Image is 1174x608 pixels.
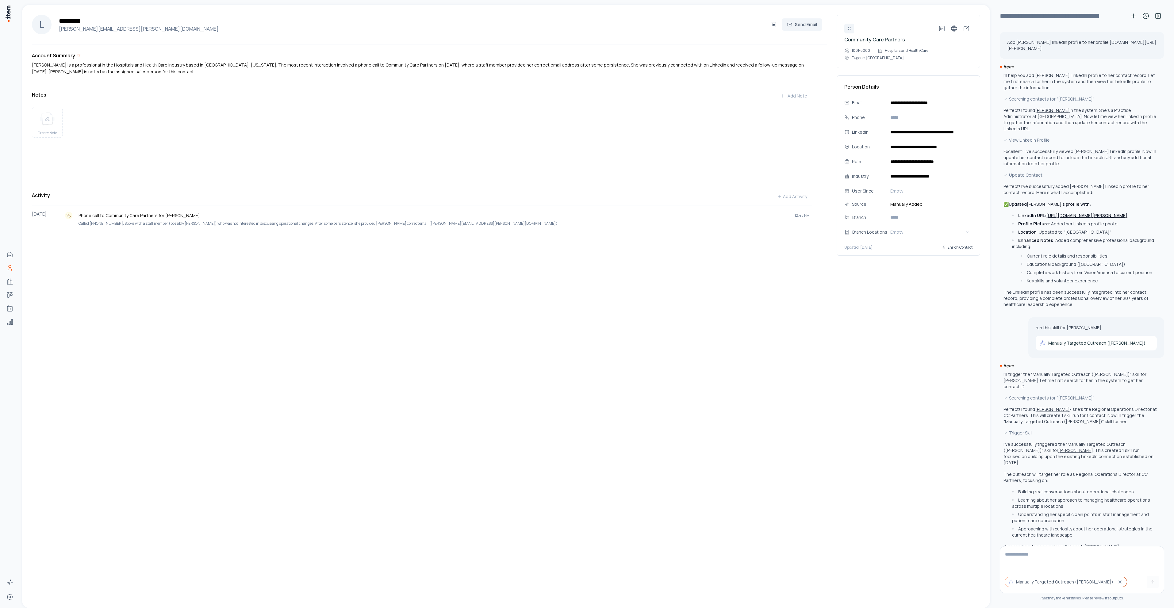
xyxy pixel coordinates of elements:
div: Location [852,143,885,150]
div: [PERSON_NAME] is a professional in the Hospitals and Health Care industry based in [GEOGRAPHIC_DA... [32,62,812,75]
a: People [4,262,16,274]
div: View LinkedIn Profile [1003,137,1157,143]
div: Searching contacts for "[PERSON_NAME]" [1003,395,1157,401]
h3: Notes [32,91,46,98]
button: New conversation [1127,10,1140,22]
li: Understanding her specific pain points in staff management and patient care coordination [1011,511,1157,524]
li: Educational background ([GEOGRAPHIC_DATA]) [1019,261,1157,267]
p: The outreach will target her role as Regional Operations Director at CC Partners, focusing on: [1003,471,1157,484]
li: : Added comprehensive professional background including: [1011,237,1157,284]
li: Complete work history from VisionAmerica to current position [1019,270,1157,276]
i: item [1040,595,1048,601]
h3: Person Details [844,83,973,90]
div: Trigger Skill [1003,430,1157,436]
p: Called [PHONE_NUMBER]. Spoke with a staff member (possibly [PERSON_NAME]) who was not interested ... [79,220,810,227]
a: Home [4,248,16,261]
img: create note [40,112,55,126]
strong: Location [1018,229,1037,235]
div: Source [852,201,885,208]
a: Agents [4,302,16,315]
button: Empty [888,186,973,196]
span: Create Note [38,131,57,136]
img: Manually Targeted Outreach (Gabriel) [1040,340,1046,346]
img: Item Brain Logo [5,5,11,22]
a: Activity [4,576,16,588]
i: item: [1003,363,1014,369]
button: Outreach [PERSON_NAME] [1065,544,1119,550]
li: Current role details and responsibilities [1019,253,1157,259]
strong: Profile Picture [1018,221,1049,227]
span: Manually Added [888,201,973,208]
i: item: [1003,64,1014,70]
p: Perfect! I found in the system. She's a Practice Administrator at [GEOGRAPHIC_DATA]. Now let me v... [1003,107,1156,132]
p: You can view the skill run here: [1003,544,1119,549]
p: 1001-5000 [852,48,870,53]
button: Manually Targeted Outreach ([PERSON_NAME]) [1005,577,1127,587]
div: Branch Locations [852,229,892,235]
li: Key skills and volunteer experience [1019,278,1157,284]
p: Excellent! I've successfully viewed [PERSON_NAME] LinkedIn profile. Now I'll update her contact r... [1003,148,1157,167]
div: Role [852,158,885,165]
strong: Enhanced Notes [1018,237,1053,243]
h4: [PERSON_NAME][EMAIL_ADDRESS][PERSON_NAME][DOMAIN_NAME] [56,25,767,33]
li: Learning about her approach to managing healthcare operations across multiple locations [1011,497,1157,509]
div: User Since [852,188,885,194]
p: Phone call to Community Care Partners for [PERSON_NAME] [79,212,790,219]
button: [PERSON_NAME] [1035,406,1070,412]
a: [URL][DOMAIN_NAME][PERSON_NAME] [1046,212,1127,218]
a: Settings [4,591,16,603]
span: Manually Targeted Outreach ([PERSON_NAME]) [1016,579,1113,585]
img: outbound [1009,579,1014,584]
h3: Activity [32,192,50,199]
li: : Added her LinkedIn profile photo [1011,221,1157,227]
div: Branch [852,214,892,221]
p: run this skill for [PERSON_NAME] [1036,325,1157,331]
div: C [844,24,854,33]
div: Searching contacts for "[PERSON_NAME]" [1003,96,1157,102]
a: Manually Targeted Outreach ([PERSON_NAME]) [1036,336,1157,350]
button: View history [1140,10,1152,22]
a: Deals [4,289,16,301]
span: Empty [890,188,903,194]
div: may make mistakes. Please review its outputs. [1000,596,1164,601]
p: Add [PERSON_NAME] linkedin profile to her profile [DOMAIN_NAME][URL][PERSON_NAME] [1007,39,1157,52]
a: Community Care Partners [844,36,905,43]
div: Add Note [780,93,807,99]
a: Companies [4,275,16,288]
p: I'll trigger the "Manually Targeted Outreach ([PERSON_NAME])" skill for [PERSON_NAME]. Let me fir... [1003,371,1157,390]
p: Perfect! I found - she's the Regional Operations Director at CC Partners. This will create 1 skil... [1003,406,1157,424]
button: [PERSON_NAME] [1027,201,1061,207]
button: Toggle sidebar [1152,10,1164,22]
h3: Account Summary [32,52,75,59]
strong: Updated 's profile with: [1009,201,1091,207]
span: 12:45 PM [795,213,810,218]
button: Add Note [775,90,812,102]
p: ✅ [1003,201,1091,207]
li: : Updated to "[GEOGRAPHIC_DATA]" [1011,229,1157,235]
div: [DATE] [32,208,61,229]
p: I've successfully triggered the "Manually Targeted Outreach ([PERSON_NAME])" skill for . This cre... [1003,441,1153,465]
button: Enrich Contact [942,242,973,253]
p: The LinkedIn profile has been successfully integrated into her contact record, providing a comple... [1003,289,1157,308]
li: Building real conversations about operational challenges [1011,489,1157,495]
div: Phone [852,114,885,121]
div: Industry [852,173,885,180]
p: Eugene, [GEOGRAPHIC_DATA] [852,55,904,60]
li: Approaching with curiosity about her operational strategies in the current healthcare landscape [1011,526,1157,538]
p: Hospitals and Health Care [885,48,928,53]
div: LinkedIn [852,129,885,136]
button: Send Email [782,18,822,31]
div: Update Contact [1003,172,1157,178]
button: create noteCreate Note [32,107,63,138]
button: [PERSON_NAME] [1035,107,1070,113]
strong: LinkedIn URL [1018,212,1045,218]
p: I'll help you add [PERSON_NAME] LinkedIn profile to her contact record. Let me first search for h... [1003,72,1157,91]
p: Updated: [DATE] [844,245,873,250]
div: Email [852,99,885,106]
button: Add Activity [772,190,812,203]
div: L [32,15,52,34]
p: Perfect! I've successfully added [PERSON_NAME] LinkedIn profile to her contact record. Here's wha... [1003,183,1157,196]
li: : [1011,212,1157,219]
a: Analytics [4,316,16,328]
button: [PERSON_NAME] [1058,447,1093,453]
